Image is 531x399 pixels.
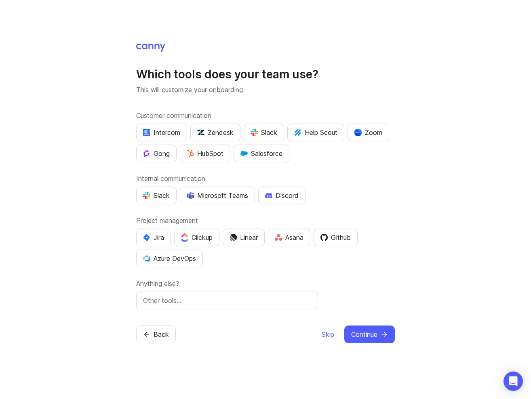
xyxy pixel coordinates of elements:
span: Back [154,330,169,339]
button: Github [314,229,358,246]
div: Microsoft Teams [187,191,248,200]
button: Slack [244,124,284,141]
div: Clickup [181,233,213,242]
label: Anything else? [136,279,395,288]
div: Slack [251,128,277,137]
button: Zendesk [190,124,240,141]
img: kV1LT1TqjqNHPtRK7+FoaplE1qRq1yqhg056Z8K5Oc6xxgIuf0oNQ9LelJqbcyPisAf0C9LDpX5UIuAAAAAElFTkSuQmCC [294,129,301,136]
button: Intercom [136,124,187,141]
img: svg+xml;base64,PHN2ZyB4bWxucz0iaHR0cDovL3d3dy53My5vcmcvMjAwMC9zdmciIHZpZXdCb3g9IjAgMCA0MC4zNDMgND... [143,234,150,241]
div: Slack [143,191,170,200]
button: Jira [136,229,171,246]
div: Discord [265,191,299,200]
img: Canny Home [136,44,165,52]
img: 0D3hMmx1Qy4j6AAAAAElFTkSuQmCC [320,234,328,241]
button: Asana [268,229,310,246]
div: Asana [275,233,303,242]
button: Azure DevOps [136,250,203,267]
span: Continue [351,330,377,339]
button: Salesforce [234,145,289,162]
img: WIAAAAASUVORK5CYII= [251,129,258,136]
img: Dm50RERGQWO2Ei1WzHVviWZlaLVriU9uRN6E+tIr91ebaDbMKKPDpFbssSuEG21dcGXkrKsuOVPwCeFJSFAIOxgiKgL2sFHRe... [230,234,237,241]
button: Continue [344,325,395,343]
img: D0GypeOpROL5AAAAAElFTkSuQmCC [187,192,194,199]
input: Other tools… [143,296,311,305]
img: j83v6vj1tgY2AAAAABJRU5ErkJggg== [181,233,188,241]
div: Salesforce [240,149,282,158]
img: eRR1duPH6fQxdnSV9IruPjCimau6md0HxlPR81SIPROHX1VjYjAN9a41AAAAAElFTkSuQmCC [143,129,150,136]
div: Jira [143,233,164,242]
div: Gong [143,149,170,158]
div: Github [320,233,351,242]
div: Azure DevOps [143,254,196,263]
img: YKcwp4sHBXAAAAAElFTkSuQmCC [143,255,150,262]
button: Microsoft Teams [180,187,255,204]
img: xLHbn3khTPgAAAABJRU5ErkJggg== [354,129,362,136]
img: UniZRqrCPz6BHUWevMzgDJ1FW4xaGg2egd7Chm8uY0Al1hkDyjqDa8Lkk0kDEdqKkBok+T4wfoD0P0o6UMciQ8AAAAASUVORK... [197,129,204,136]
span: Skip [322,330,334,339]
button: Back [136,325,176,343]
img: +iLplPsjzba05dttzK064pds+5E5wZnCVbuGoLvBrYdmEPrXTzGo7zG60bLEREEjvOjaG9Saez5xsOEAbxBwOP6dkea84XY9O... [265,193,272,198]
div: Help Scout [294,128,337,137]
img: Rf5nOJ4Qh9Y9HAAAAAElFTkSuQmCC [275,234,282,241]
button: Discord [258,187,306,204]
button: Linear [223,229,265,246]
label: Customer communication [136,111,395,120]
button: Skip [321,325,335,343]
div: Intercom [143,128,180,137]
img: G+3M5qq2es1si5SaumCnMN47tP1CvAZneIVX5dcx+oz+ZLhv4kfP9DwAAAABJRU5ErkJggg== [187,150,194,157]
img: WIAAAAASUVORK5CYII= [143,192,150,199]
button: Slack [136,187,177,204]
button: Zoom [348,124,389,141]
div: Linear [230,233,258,242]
label: Project management [136,216,395,225]
div: Zoom [354,128,382,137]
img: GKxMRLiRsgdWqxrdBeWfGK5kaZ2alx1WifDSa2kSTsK6wyJURKhUuPoQRYzjholVGzT2A2owx2gHwZoyZHHCYJ8YNOAZj3DSg... [240,150,248,157]
label: Internal communication [136,174,395,183]
div: HubSpot [187,149,223,158]
button: Help Scout [287,124,344,141]
button: Gong [136,145,177,162]
button: HubSpot [180,145,230,162]
button: Clickup [174,229,219,246]
p: This will customize your onboarding [136,85,395,94]
div: Open Intercom Messenger [504,372,523,391]
img: qKnp5cUisfhcFQGr1t296B61Fm0WkUVwBZaiVE4uNRmEGBFetJMz8xGrgPHqF1mLDIG816Xx6Jz26AFmkmT0yuOpRCAR7zRpG... [143,150,150,157]
h1: Which tools does your team use? [136,67,395,82]
div: Zendesk [197,128,234,137]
